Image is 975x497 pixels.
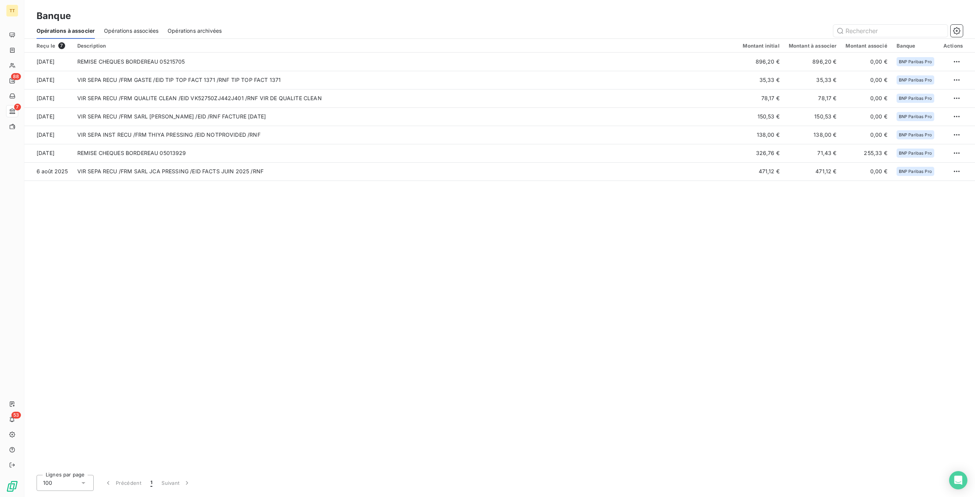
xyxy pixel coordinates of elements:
[899,114,932,119] span: BNP Paribas Pro
[24,89,73,107] td: [DATE]
[77,43,734,49] div: Description
[841,162,892,181] td: 0,00 €
[841,107,892,126] td: 0,00 €
[73,162,738,181] td: VIR SEPA RECU /FRM SARL JCA PRESSING /EID FACTS JUIN 2025 /RNF
[784,126,841,144] td: 138,00 €
[24,144,73,162] td: [DATE]
[841,71,892,89] td: 0,00 €
[738,71,784,89] td: 35,33 €
[841,144,892,162] td: 255,33 €
[784,53,841,71] td: 896,20 €
[24,126,73,144] td: [DATE]
[841,53,892,71] td: 0,00 €
[738,144,784,162] td: 326,76 €
[168,27,222,35] span: Opérations archivées
[738,107,784,126] td: 150,53 €
[738,162,784,181] td: 471,12 €
[784,89,841,107] td: 78,17 €
[6,5,18,17] div: TT
[100,475,146,491] button: Précédent
[24,71,73,89] td: [DATE]
[899,78,932,82] span: BNP Paribas Pro
[157,475,195,491] button: Suivant
[943,43,963,49] div: Actions
[899,96,932,101] span: BNP Paribas Pro
[24,107,73,126] td: [DATE]
[738,89,784,107] td: 78,17 €
[841,89,892,107] td: 0,00 €
[58,42,65,49] span: 7
[784,162,841,181] td: 471,12 €
[11,73,21,80] span: 88
[841,126,892,144] td: 0,00 €
[784,144,841,162] td: 71,43 €
[43,479,52,487] span: 100
[784,107,841,126] td: 150,53 €
[6,480,18,492] img: Logo LeanPay
[784,71,841,89] td: 35,33 €
[738,126,784,144] td: 138,00 €
[37,42,68,49] div: Reçu le
[899,59,932,64] span: BNP Paribas Pro
[14,104,21,110] span: 7
[789,43,837,49] div: Montant à associer
[37,27,95,35] span: Opérations à associer
[73,144,738,162] td: REMISE CHEQUES BORDEREAU 05013929
[899,169,932,174] span: BNP Paribas Pro
[738,53,784,71] td: 896,20 €
[73,126,738,144] td: VIR SEPA INST RECU /FRM THIYA PRESSING /EID NOTPROVIDED /RNF
[146,475,157,491] button: 1
[104,27,158,35] span: Opérations associées
[24,53,73,71] td: [DATE]
[897,43,934,49] div: Banque
[73,89,738,107] td: VIR SEPA RECU /FRM QUALITE CLEAN /EID VK52750ZJ442J401 /RNF VIR DE QUALITE CLEAN
[73,71,738,89] td: VIR SEPA RECU /FRM GASTE /EID TIP TOP FACT 1371 /RNF TIP TOP FACT 1371
[11,412,21,419] span: 53
[743,43,779,49] div: Montant initial
[37,9,71,23] h3: Banque
[899,151,932,155] span: BNP Paribas Pro
[833,25,948,37] input: Rechercher
[73,107,738,126] td: VIR SEPA RECU /FRM SARL [PERSON_NAME] /EID /RNF FACTURE [DATE]
[949,471,967,489] div: Open Intercom Messenger
[846,43,887,49] div: Montant associé
[24,162,73,181] td: 6 août 2025
[150,479,152,487] span: 1
[73,53,738,71] td: REMISE CHEQUES BORDEREAU 05215705
[899,133,932,137] span: BNP Paribas Pro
